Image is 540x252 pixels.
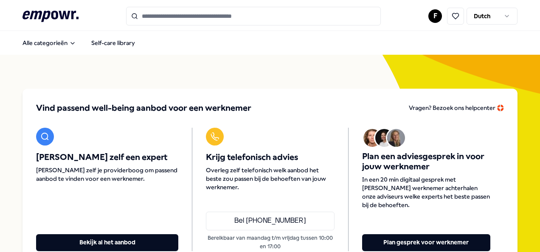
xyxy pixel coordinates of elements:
span: Vind passend well-being aanbod voor een werknemer [36,102,251,114]
p: Bereikbaar van maandag t/m vrijdag tussen 10:00 en 17:00 [206,234,334,251]
span: Vragen? Bezoek ons helpcenter 🛟 [409,104,504,111]
button: Plan gesprek voor werknemer [362,234,490,251]
span: Overleg zelf telefonisch welk aanbod het beste zou passen bij de behoeften van jouw werknemer. [206,166,334,191]
button: Bekijk al het aanbod [36,234,178,251]
a: Vragen? Bezoek ons helpcenter 🛟 [409,102,504,114]
span: Krijg telefonisch advies [206,152,334,162]
nav: Main [16,34,142,51]
span: [PERSON_NAME] zelf je providerboog om passend aanbod te vinden voor een werknemer. [36,166,178,183]
span: In een 20 min digitaal gesprek met [PERSON_NAME] werknemer achterhalen onze adviseurs welke exper... [362,175,490,209]
a: Self-care library [84,34,142,51]
input: Search for products, categories or subcategories [126,7,381,25]
img: Avatar [363,129,381,147]
button: Alle categorieën [16,34,83,51]
button: F [428,9,442,23]
a: Bel [PHONE_NUMBER] [206,212,334,230]
img: Avatar [387,129,405,147]
span: Plan een adviesgesprek in voor jouw werknemer [362,151,490,172]
img: Avatar [375,129,393,147]
span: [PERSON_NAME] zelf een expert [36,152,178,162]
